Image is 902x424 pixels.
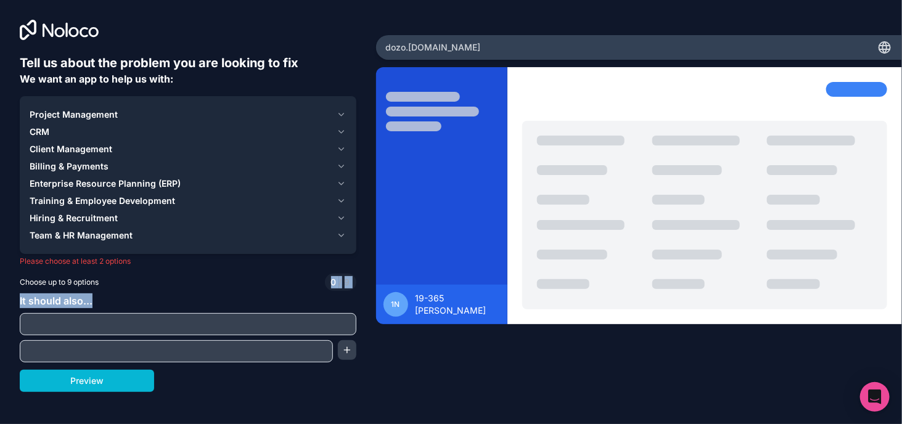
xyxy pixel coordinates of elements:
button: Training & Employee Development [30,192,346,210]
span: 1N [392,300,400,309]
span: 9 [337,276,350,288]
span: dozo .[DOMAIN_NAME] [386,41,481,54]
button: Enterprise Resource Planning (ERP) [30,175,346,192]
button: Project Management [30,106,346,123]
button: Client Management [30,141,346,158]
div: Open Intercom Messenger [860,382,890,412]
span: Team & HR Management [30,229,133,242]
span: Choose up to 9 options [20,277,99,288]
button: Billing & Payments [30,158,346,175]
span: It should also... [20,295,92,307]
span: Billing & Payments [30,160,109,173]
span: Project Management [30,108,118,121]
button: Preview [20,370,154,392]
p: Please choose at least 2 options [20,256,356,266]
span: 0 [331,276,337,288]
span: 19-365 [PERSON_NAME] [416,292,500,317]
span: We want an app to help us with: [20,73,173,85]
button: Team & HR Management [30,227,346,244]
span: Enterprise Resource Planning (ERP) [30,177,181,190]
span: Training & Employee Development [30,195,175,207]
span: / [339,277,342,287]
h6: Tell us about the problem you are looking to fix [20,54,356,71]
span: CRM [30,126,49,138]
span: Hiring & Recruitment [30,212,118,224]
button: CRM [30,123,346,141]
button: Hiring & Recruitment [30,210,346,227]
span: Client Management [30,143,112,155]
